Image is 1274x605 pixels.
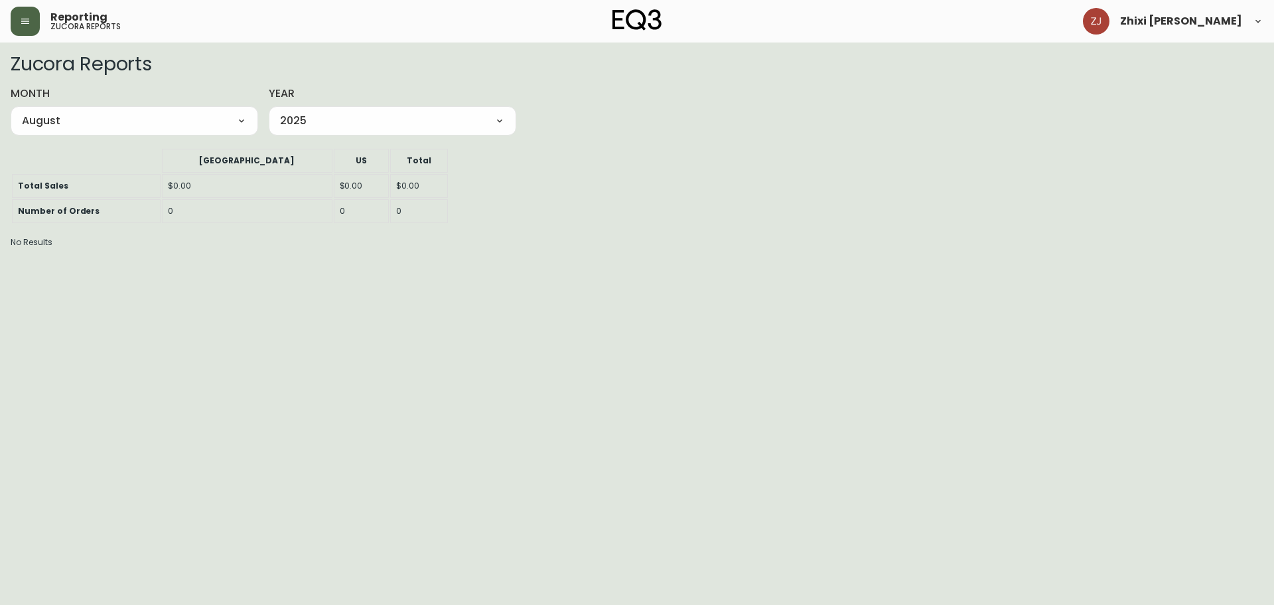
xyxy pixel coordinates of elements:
[612,9,662,31] img: logo
[50,12,107,23] span: Reporting
[390,199,448,223] td: 0
[11,53,1263,248] div: No Results
[390,149,448,173] th: Total
[18,205,100,216] b: Number of Orders
[334,149,389,173] th: US
[1120,16,1242,27] span: Zhixi [PERSON_NAME]
[269,86,516,101] label: year
[162,149,332,173] th: [GEOGRAPHIC_DATA]
[18,180,68,191] b: Total Sales
[11,53,1263,74] h2: Zucora Reports
[11,86,258,101] label: month
[390,174,448,198] td: $0.00
[162,174,332,198] td: $0.00
[1083,8,1109,35] img: cdf3aad9aedaaf2f6daeaadb24178489
[334,174,389,198] td: $0.00
[162,199,332,223] td: 0
[334,199,389,223] td: 0
[50,23,121,31] h5: zucora reports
